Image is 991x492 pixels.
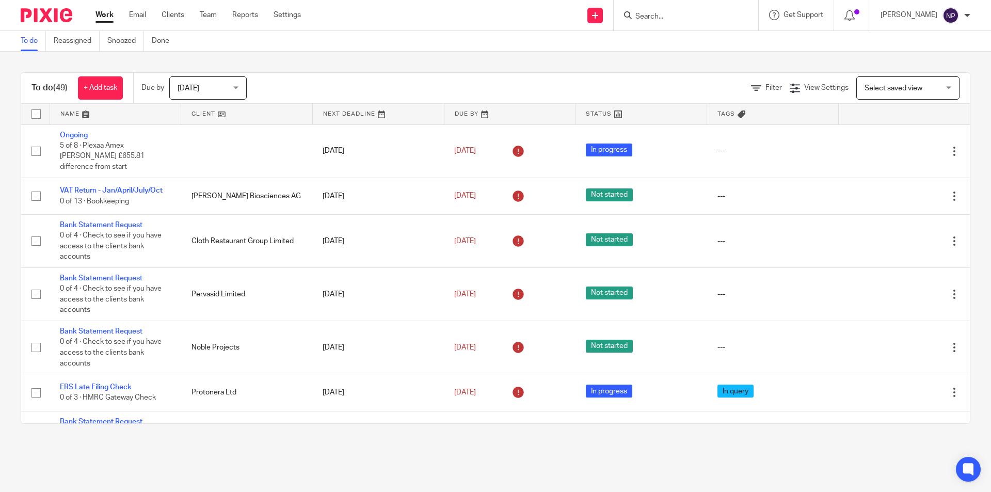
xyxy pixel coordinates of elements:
[586,385,632,398] span: In progress
[717,236,828,246] div: ---
[31,83,68,93] h1: To do
[60,394,156,401] span: 0 of 3 · HMRC Gateway Check
[717,289,828,299] div: ---
[312,374,444,411] td: [DATE]
[181,374,313,411] td: Protonera Ltd
[586,144,632,156] span: In progress
[60,232,162,261] span: 0 of 4 · Check to see if you have access to the clients bank accounts
[152,31,177,51] a: Done
[454,237,476,245] span: [DATE]
[181,214,313,267] td: Cloth Restaurant Group Limited
[865,85,922,92] span: Select saved view
[454,147,476,154] span: [DATE]
[717,191,828,201] div: ---
[312,124,444,178] td: [DATE]
[784,11,823,19] span: Get Support
[200,10,217,20] a: Team
[60,198,129,205] span: 0 of 13 · Bookkeeping
[60,275,142,282] a: Bank Statement Request
[312,178,444,214] td: [DATE]
[586,287,633,299] span: Not started
[881,10,937,20] p: [PERSON_NAME]
[586,233,633,246] span: Not started
[60,132,88,139] a: Ongoing
[586,340,633,353] span: Not started
[454,291,476,298] span: [DATE]
[634,12,727,22] input: Search
[717,146,828,156] div: ---
[312,411,444,464] td: [DATE]
[178,85,199,92] span: [DATE]
[312,214,444,267] td: [DATE]
[53,84,68,92] span: (49)
[717,111,735,117] span: Tags
[274,10,301,20] a: Settings
[60,339,162,367] span: 0 of 4 · Check to see if you have access to the clients bank accounts
[942,7,959,24] img: svg%3E
[162,10,184,20] a: Clients
[107,31,144,51] a: Snoozed
[717,342,828,353] div: ---
[765,84,782,91] span: Filter
[454,389,476,396] span: [DATE]
[181,268,313,321] td: Pervasid Limited
[312,321,444,374] td: [DATE]
[232,10,258,20] a: Reports
[181,178,313,214] td: [PERSON_NAME] Biosciences AG
[54,31,100,51] a: Reassigned
[717,385,754,398] span: In query
[60,418,142,425] a: Bank Statement Request
[141,83,164,93] p: Due by
[454,193,476,200] span: [DATE]
[181,321,313,374] td: Noble Projects
[95,10,114,20] a: Work
[60,384,132,391] a: ERS Late Filing Check
[804,84,849,91] span: View Settings
[586,188,633,201] span: Not started
[21,8,72,22] img: Pixie
[60,328,142,335] a: Bank Statement Request
[129,10,146,20] a: Email
[60,142,145,170] span: 5 of 8 · Plexaa Amex [PERSON_NAME] £655.81 difference from start
[60,187,163,194] a: VAT Return - Jan/April/July/Oct
[60,221,142,229] a: Bank Statement Request
[454,344,476,351] span: [DATE]
[312,268,444,321] td: [DATE]
[21,31,46,51] a: To do
[60,285,162,314] span: 0 of 4 · Check to see if you have access to the clients bank accounts
[78,76,123,100] a: + Add task
[181,411,313,464] td: YourBusinessNumber Limited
